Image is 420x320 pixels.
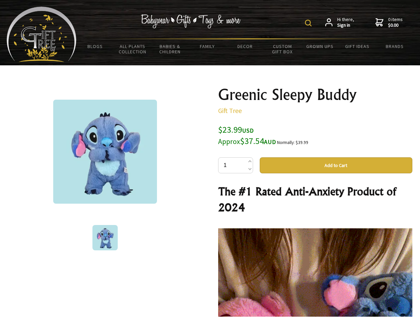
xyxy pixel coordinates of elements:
[264,138,276,146] span: AUD
[218,106,242,115] a: Gift Tree
[218,87,412,103] h1: Greenic Sleepy Buddy
[226,39,264,53] a: Decor
[339,39,376,53] a: Gift Ideas
[305,20,312,26] img: product search
[151,39,189,59] a: Babies & Children
[264,39,301,59] a: Custom Gift Box
[189,39,226,53] a: Family
[218,137,240,146] small: Approx
[375,17,403,28] a: 0 items$0.00
[277,140,308,145] small: Normally: $39.99
[388,22,403,28] strong: $0.00
[242,127,254,134] span: USD
[141,14,241,28] img: Babywear - Gifts - Toys & more
[325,17,354,28] a: Hi there,Sign in
[337,22,354,28] strong: Sign in
[218,124,276,146] span: $23.99 $37.54
[260,157,412,173] button: Add to Cart
[114,39,152,59] a: All Plants Collection
[92,225,118,250] img: Greenic Sleepy Buddy
[388,16,403,28] span: 0 items
[301,39,339,53] a: Grown Ups
[337,17,354,28] span: Hi there,
[53,100,157,204] img: Greenic Sleepy Buddy
[7,7,76,62] img: Babyware - Gifts - Toys and more...
[218,185,396,214] strong: The #1 Rated Anti-Anxiety Product of 2024
[376,39,414,53] a: Brands
[76,39,114,53] a: BLOGS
